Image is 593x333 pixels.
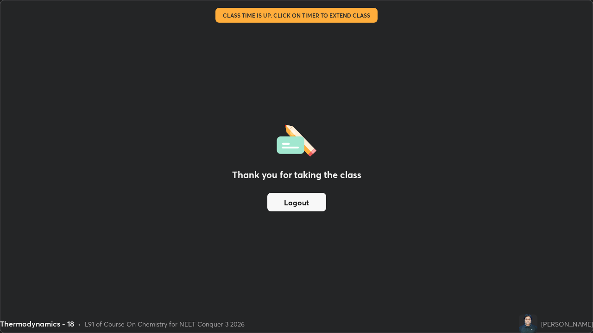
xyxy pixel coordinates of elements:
[519,314,537,333] img: 0cf3d892b60d4d9d8b8d485a1665ff3f.png
[267,193,326,211] button: Logout
[232,168,361,182] h2: Thank you for taking the class
[78,319,81,329] div: •
[541,319,593,329] div: [PERSON_NAME]
[277,122,316,157] img: offlineFeedback.1438e8b3.svg
[85,319,245,329] div: L91 of Course On Chemistry for NEET Conquer 3 2026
